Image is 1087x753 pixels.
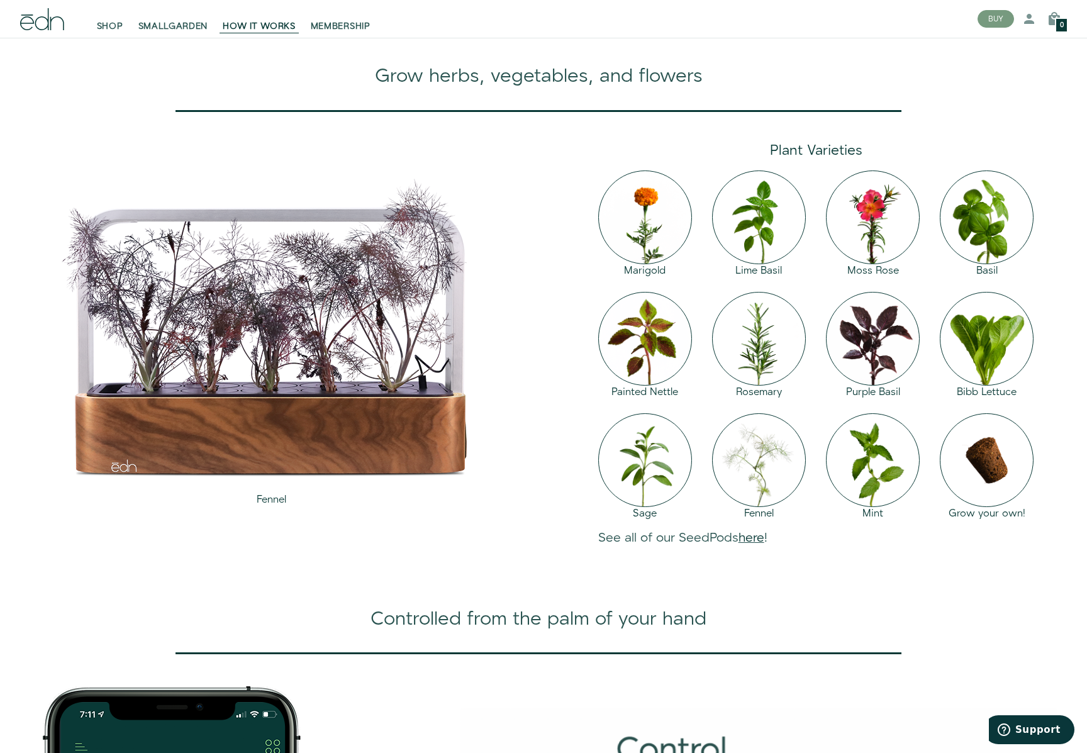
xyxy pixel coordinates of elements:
[940,170,1034,264] img: edn-_0007_basil_2048x.png
[97,20,123,33] span: SHOP
[598,386,692,400] div: Painted Nettle
[826,413,920,507] img: edn-_0018_mint_2048x.png
[712,292,806,386] img: edn-_0019_rosemary_2048x.png
[598,413,692,507] img: edn-_0015_sage_2048x.png
[978,10,1014,28] button: BUY
[739,529,764,547] a: here
[598,170,692,264] img: edn-_0012_marigold_4f71d701-4fa6-4027-a6db-762028427113_2048x.png
[712,386,806,400] div: Rosemary
[940,507,1034,522] div: Grow your own!
[940,264,1034,279] div: Basil
[940,386,1034,400] div: Bibb Lettuce
[598,292,692,386] img: edn-_0006_painted-nettle_2048x.png
[223,20,295,33] span: HOW IT WORKS
[20,63,1057,90] div: Grow herbs, vegetables, and flowers
[598,532,1034,545] h3: See all of our SeedPods !
[940,413,1034,507] img: edn-_0000_single-pod_2048x.png
[131,5,216,33] a: SMALLGARDEN
[598,507,692,522] div: Sage
[138,20,208,33] span: SMALLGARDEN
[1060,22,1064,29] span: 0
[712,264,806,279] div: Lime Basil
[303,5,378,33] a: MEMBERSHIP
[20,606,1057,633] div: Controlled from the palm of your hand
[598,264,692,279] div: Marigold
[712,413,806,507] img: edn-_0014_fennel_2048x.png
[215,5,303,33] a: HOW IT WORKS
[826,507,920,522] div: Mint
[712,170,806,264] img: edn-_0013_lime-basil_2048x.png
[940,292,1034,386] img: edn-_0005_bibb_2048x.png
[826,386,920,400] div: Purple Basil
[826,292,920,386] img: edn-_0011_purple-basil_2048x.png
[311,20,371,33] span: MEMBERSHIP
[826,170,920,264] img: edn-_0008_moss-rose_2048x.png
[712,507,806,522] div: Fennel
[989,715,1074,747] iframe: Opens a widget where you can find more information
[89,5,131,33] a: SHOP
[598,141,1034,160] div: Plant Varieties
[826,264,920,279] div: Moss Rose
